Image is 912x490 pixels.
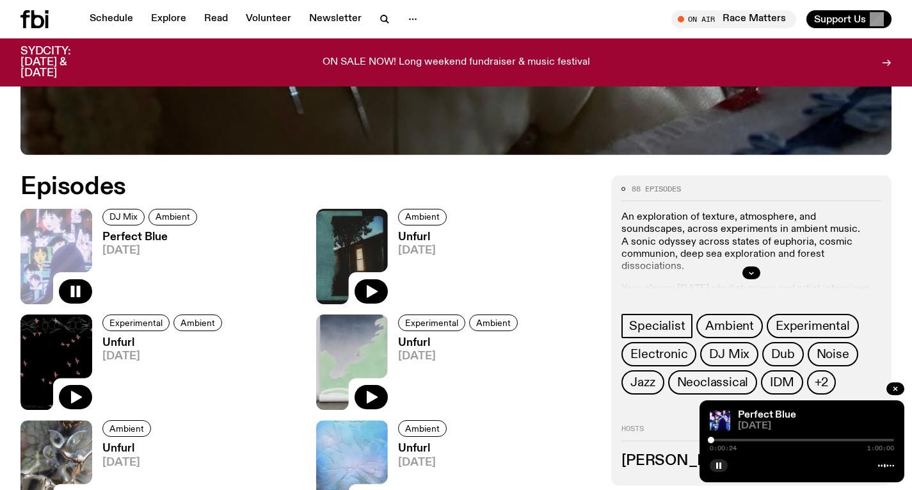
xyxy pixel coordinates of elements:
span: Jazz [630,375,655,389]
a: Experimental [767,314,859,338]
span: DJ Mix [709,347,749,361]
span: Experimental [776,319,850,333]
h3: Unfurl [398,338,522,348]
h3: Unfurl [398,443,451,454]
a: DJ Mix [102,209,145,225]
span: [DATE] [102,351,226,362]
h3: [PERSON_NAME] [621,454,881,468]
a: Ambient [102,420,151,437]
a: Read [196,10,236,28]
span: Ambient [180,318,215,327]
span: Electronic [630,347,687,361]
a: Ambient [398,420,447,437]
span: Ambient [476,318,511,327]
a: Schedule [82,10,141,28]
a: Electronic [621,342,696,366]
a: Ambient [148,209,197,225]
h2: Hosts [621,425,881,441]
a: Specialist [621,314,692,338]
span: IDM [770,375,794,389]
span: 88 episodes [632,186,681,193]
span: Noise [817,347,849,361]
h3: Unfurl [102,338,226,348]
a: Unfurl[DATE] [388,338,522,410]
span: +2 [815,375,829,389]
a: Experimental [398,314,465,331]
a: DJ Mix [700,342,758,366]
span: 1:00:00 [867,445,894,452]
a: Ambient [469,314,518,331]
a: Perfect Blue[DATE] [92,232,201,304]
span: Ambient [405,424,440,434]
span: [DATE] [102,245,201,256]
span: Neoclassical [677,375,749,389]
a: Neoclassical [668,370,758,395]
a: Explore [143,10,194,28]
a: Perfect Blue [738,410,796,420]
a: IDM [761,370,803,395]
span: Ambient [109,424,144,434]
span: Experimental [405,318,458,327]
span: Dub [771,347,794,361]
p: An exploration of texture, atmosphere, and soundscapes, across experiments in ambient music. A so... [621,211,881,273]
span: [DATE] [102,457,155,468]
h3: SYDCITY: [DATE] & [DATE] [20,46,102,79]
a: Dub [762,342,803,366]
span: Support Us [814,13,866,25]
a: Ambient [696,314,763,338]
span: [DATE] [738,421,894,431]
a: Newsletter [301,10,369,28]
a: Jazz [621,370,664,395]
span: Experimental [109,318,163,327]
span: [DATE] [398,245,451,256]
a: Ambient [398,209,447,225]
a: Volunteer [238,10,299,28]
span: 0:00:24 [710,445,737,452]
h2: Episodes [20,176,596,199]
a: Noise [808,342,858,366]
h3: Unfurl [398,232,451,243]
button: On AirRace Matters [671,10,796,28]
button: Support Us [806,10,892,28]
button: +2 [807,370,836,395]
a: Experimental [102,314,170,331]
a: Unfurl[DATE] [388,232,451,304]
h3: Unfurl [102,443,155,454]
p: ON SALE NOW! Long weekend fundraiser & music festival [323,57,590,69]
a: Unfurl[DATE] [92,338,226,410]
span: [DATE] [398,351,522,362]
span: Specialist [629,319,685,333]
a: Ambient [173,314,222,331]
span: [DATE] [398,457,451,468]
span: DJ Mix [109,212,138,222]
span: Ambient [156,212,190,222]
span: Ambient [405,212,440,222]
span: Ambient [705,319,754,333]
h3: Perfect Blue [102,232,201,243]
